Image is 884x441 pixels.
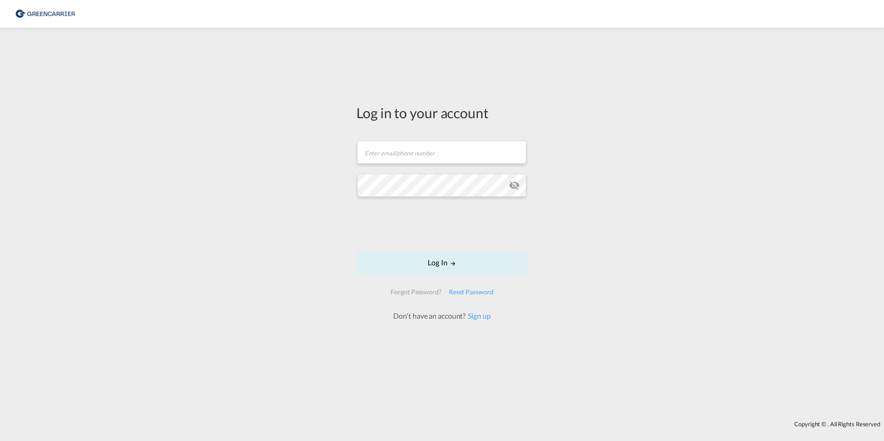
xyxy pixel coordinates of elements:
[387,284,445,300] div: Forgot Password?
[372,206,512,242] iframe: reCAPTCHA
[357,141,526,164] input: Enter email/phone number
[465,311,490,320] a: Sign up
[383,311,500,321] div: Don't have an account?
[356,103,528,122] div: Log in to your account
[445,284,497,300] div: Reset Password
[509,180,520,191] md-icon: icon-eye-off
[14,4,76,24] img: b0b18ec08afe11efb1d4932555f5f09d.png
[356,251,528,274] button: LOGIN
